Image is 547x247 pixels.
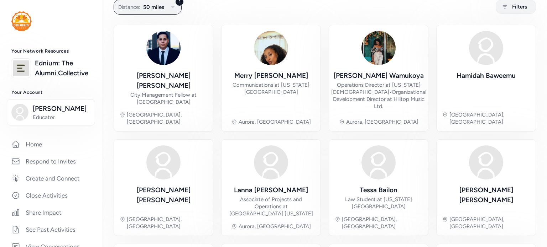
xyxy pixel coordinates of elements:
div: Law Student at [US_STATE][GEOGRAPHIC_DATA] [335,196,422,210]
div: Aurora, [GEOGRAPHIC_DATA] [239,223,311,230]
div: [PERSON_NAME] [PERSON_NAME] [442,185,530,205]
span: Filters [512,2,527,11]
a: Home [6,136,97,152]
div: [PERSON_NAME] [PERSON_NAME] [120,71,207,91]
a: Close Activities [6,188,97,203]
a: Ednium: The Alumni Collective [35,58,91,78]
a: Respond to Invites [6,154,97,169]
img: logo [13,60,29,76]
img: Avatar [361,145,396,179]
img: logo [11,11,32,31]
h3: Your Network Resources [11,48,91,54]
img: Avatar [146,145,181,179]
div: Hamidah Baweemu [457,71,516,81]
img: Avatar [254,31,288,65]
span: Educator [33,114,90,121]
span: Distance: [118,3,140,11]
img: Avatar [361,31,396,65]
img: Avatar [469,31,503,65]
h3: Your Account [11,90,91,95]
span: 50 miles [143,3,164,11]
div: [GEOGRAPHIC_DATA], [GEOGRAPHIC_DATA] [449,111,530,125]
a: Create and Connect [6,171,97,186]
div: Merry [PERSON_NAME] [234,71,308,81]
div: [GEOGRAPHIC_DATA], [GEOGRAPHIC_DATA] [449,216,530,230]
div: [GEOGRAPHIC_DATA], [GEOGRAPHIC_DATA] [127,111,207,125]
div: [GEOGRAPHIC_DATA], [GEOGRAPHIC_DATA] [342,216,422,230]
span: [PERSON_NAME] [33,104,90,114]
div: Associate of Projects and Operations at [GEOGRAPHIC_DATA] [US_STATE] [227,196,315,217]
div: City Management Fellow at [GEOGRAPHIC_DATA] [120,91,207,106]
div: Aurora, [GEOGRAPHIC_DATA] [239,118,311,125]
a: Share Impact [6,205,97,220]
div: Tessa Bailon [360,185,397,195]
img: Avatar [469,145,503,179]
img: Avatar [254,145,288,179]
div: Communications at [US_STATE][GEOGRAPHIC_DATA] [227,81,315,96]
div: [GEOGRAPHIC_DATA], [GEOGRAPHIC_DATA] [127,216,207,230]
div: [PERSON_NAME] Wamukoya [334,71,424,81]
div: Operations Director at [US_STATE] [DEMOGRAPHIC_DATA] Organizational Development Director at Hillt... [331,81,426,110]
a: See Past Activities [6,222,97,237]
img: Avatar [146,31,181,65]
div: [PERSON_NAME] [PERSON_NAME] [120,185,207,205]
span: • [389,89,392,95]
div: Lanna [PERSON_NAME] [234,185,308,195]
div: Aurora, [GEOGRAPHIC_DATA] [346,118,418,125]
button: [PERSON_NAME]Educator [7,99,95,125]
